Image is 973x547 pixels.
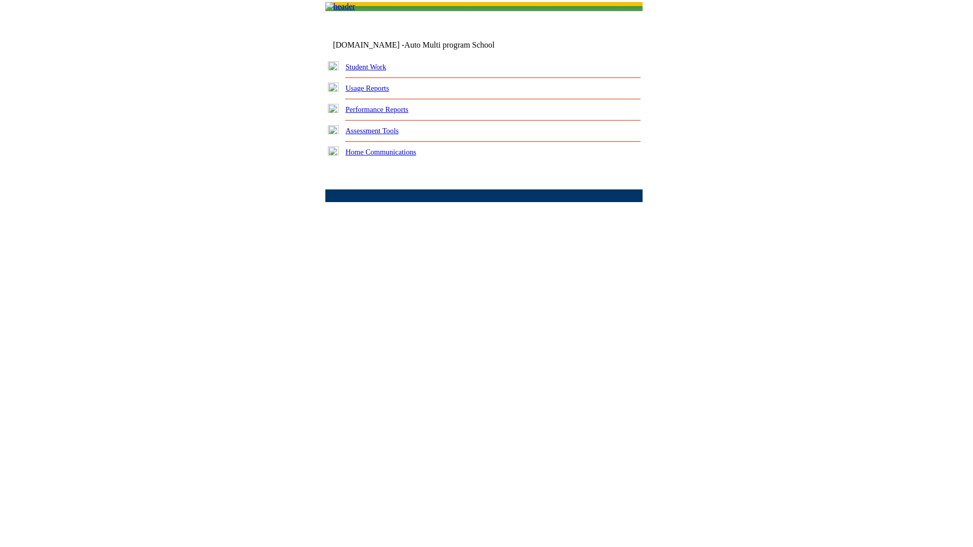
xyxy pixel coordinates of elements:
[328,146,339,155] img: plus.gif
[333,41,519,50] td: [DOMAIN_NAME] -
[346,63,386,71] a: Student Work
[346,84,389,92] a: Usage Reports
[328,83,339,92] img: plus.gif
[346,148,417,156] a: Home Communications
[328,104,339,113] img: plus.gif
[328,61,339,70] img: plus.gif
[346,127,399,135] a: Assessment Tools
[325,2,355,11] img: header
[328,125,339,134] img: plus.gif
[404,41,495,49] nobr: Auto Multi program School
[346,105,408,113] a: Performance Reports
